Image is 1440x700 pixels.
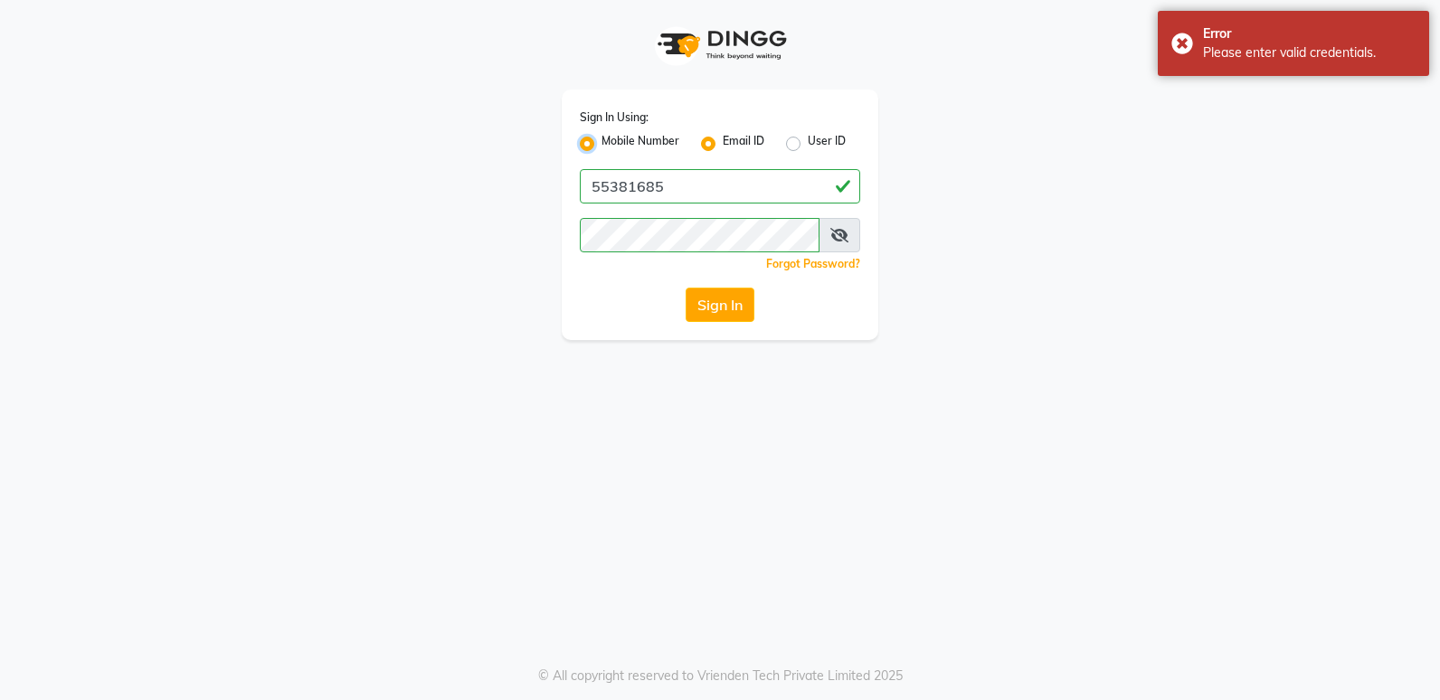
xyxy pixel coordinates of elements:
[808,133,846,155] label: User ID
[580,169,860,203] input: Username
[723,133,764,155] label: Email ID
[1203,24,1416,43] div: Error
[766,257,860,270] a: Forgot Password?
[580,218,819,252] input: Username
[1203,43,1416,62] div: Please enter valid credentials.
[648,18,792,71] img: logo1.svg
[602,133,679,155] label: Mobile Number
[580,109,649,126] label: Sign In Using:
[686,288,754,322] button: Sign In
